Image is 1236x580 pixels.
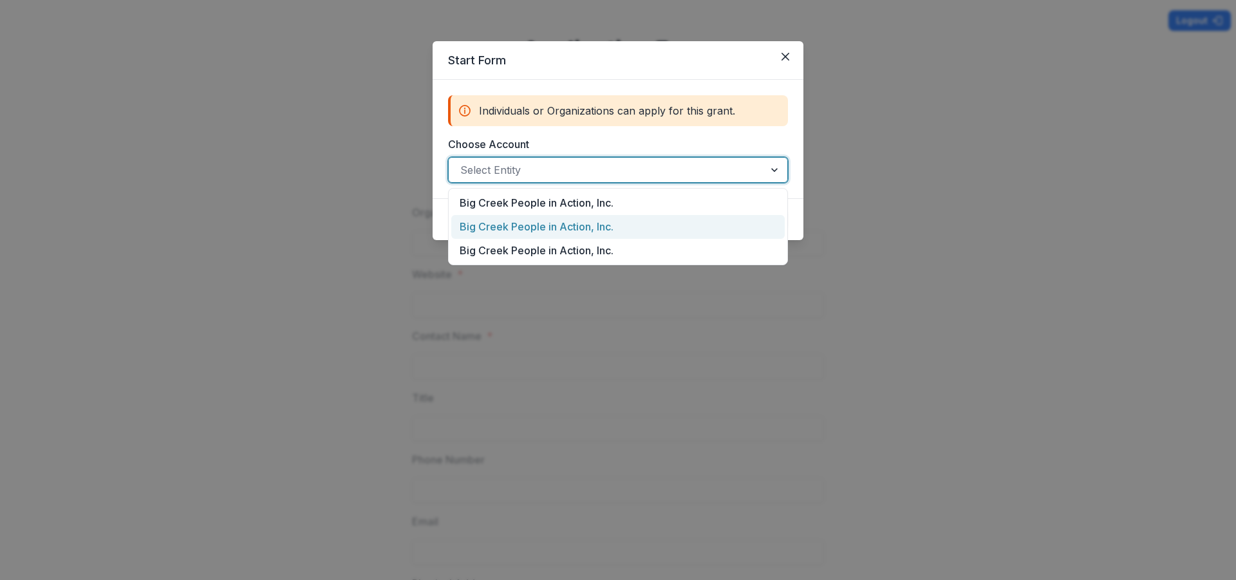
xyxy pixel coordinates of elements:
[451,215,785,239] div: Big Creek People in Action, Inc.
[448,136,780,152] label: Choose Account
[451,239,785,263] div: Big Creek People in Action, Inc.
[775,46,796,67] button: Close
[433,41,803,80] header: Start Form
[448,95,788,126] div: Individuals or Organizations can apply for this grant.
[451,191,785,215] div: Big Creek People in Action, Inc.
